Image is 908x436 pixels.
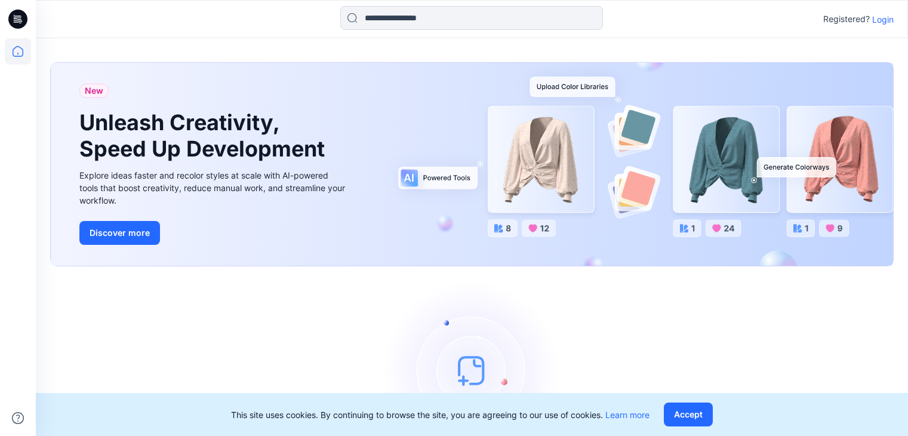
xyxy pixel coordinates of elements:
a: Learn more [605,410,650,420]
div: Explore ideas faster and recolor styles at scale with AI-powered tools that boost creativity, red... [79,169,348,207]
a: Discover more [79,221,348,245]
p: This site uses cookies. By continuing to browse the site, you are agreeing to our use of cookies. [231,409,650,421]
button: Accept [664,403,713,426]
p: Login [872,13,894,26]
h1: Unleash Creativity, Speed Up Development [79,110,330,161]
button: Discover more [79,221,160,245]
span: New [85,84,103,98]
p: Registered? [823,12,870,26]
